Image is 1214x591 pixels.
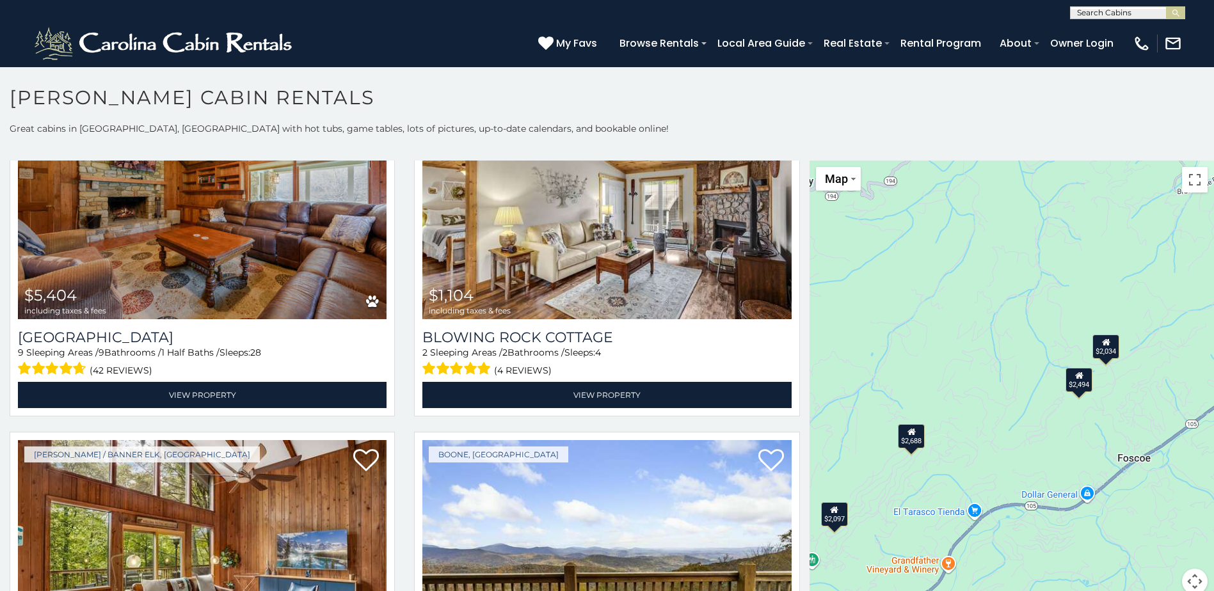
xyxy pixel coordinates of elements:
a: About [993,32,1038,54]
a: Blowing Rock Cottage [422,329,791,346]
button: Change map style [816,167,861,191]
a: Blowing Rock Cottage $1,104 including taxes & fees [422,72,791,319]
a: Owner Login [1044,32,1120,54]
img: mail-regular-white.png [1164,35,1182,52]
span: $5,404 [24,286,77,304]
span: My Favs [556,35,597,51]
div: Sleeping Areas / Bathrooms / Sleeps: [18,346,387,379]
span: 2 [502,347,507,358]
span: including taxes & fees [429,306,511,315]
img: White-1-2.png [32,24,298,63]
a: [GEOGRAPHIC_DATA] [18,329,387,346]
a: Local Area Guide [711,32,811,54]
a: View Property [18,382,387,408]
a: Rental Program [894,32,987,54]
a: Boone, [GEOGRAPHIC_DATA] [429,446,568,462]
div: $2,688 [898,424,925,448]
img: Appalachian Mountain Lodge [18,72,387,319]
span: (4 reviews) [494,362,552,379]
span: 4 [595,347,601,358]
div: $2,034 [1092,335,1119,359]
img: phone-regular-white.png [1133,35,1151,52]
div: $2,494 [1066,368,1092,392]
div: $2,097 [821,502,848,526]
span: (42 reviews) [90,362,152,379]
h3: Appalachian Mountain Lodge [18,329,387,346]
span: Map [825,172,848,185]
a: Browse Rentals [613,32,705,54]
img: Blowing Rock Cottage [422,72,791,319]
a: My Favs [538,35,600,52]
a: Add to favorites [353,448,379,475]
button: Toggle fullscreen view [1182,167,1208,193]
span: including taxes & fees [24,306,106,315]
a: View Property [422,382,791,408]
a: [PERSON_NAME] / Banner Elk, [GEOGRAPHIC_DATA] [24,446,260,462]
a: Appalachian Mountain Lodge $5,404 including taxes & fees [18,72,387,319]
span: 9 [18,347,24,358]
span: 2 [422,347,427,358]
a: Add to favorites [758,448,784,475]
span: $1,104 [429,286,474,304]
a: Real Estate [817,32,888,54]
span: 1 Half Baths / [161,347,220,358]
span: 9 [99,347,104,358]
span: 28 [250,347,261,358]
div: Sleeping Areas / Bathrooms / Sleeps: [422,346,791,379]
